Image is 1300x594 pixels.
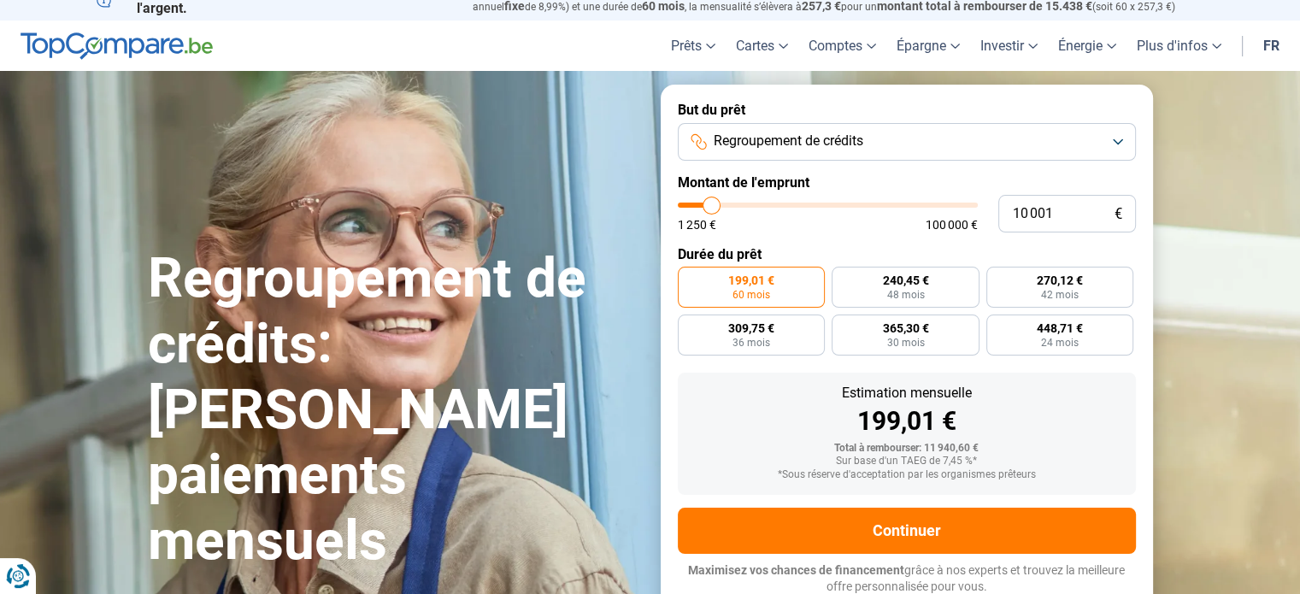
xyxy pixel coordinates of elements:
[1041,290,1079,300] span: 42 mois
[1037,322,1083,334] span: 448,71 €
[1048,21,1126,71] a: Énergie
[678,219,716,231] span: 1 250 €
[691,469,1122,481] div: *Sous réserve d'acceptation par les organismes prêteurs
[732,290,770,300] span: 60 mois
[714,132,863,150] span: Regroupement de crédits
[691,443,1122,455] div: Total à rembourser: 11 940,60 €
[882,322,928,334] span: 365,30 €
[1253,21,1290,71] a: fr
[678,508,1136,554] button: Continuer
[691,386,1122,400] div: Estimation mensuelle
[678,174,1136,191] label: Montant de l'emprunt
[691,409,1122,434] div: 199,01 €
[886,338,924,348] span: 30 mois
[926,219,978,231] span: 100 000 €
[728,322,774,334] span: 309,75 €
[882,274,928,286] span: 240,45 €
[1041,338,1079,348] span: 24 mois
[148,246,640,574] h1: Regroupement de crédits: [PERSON_NAME] paiements mensuels
[1037,274,1083,286] span: 270,12 €
[661,21,726,71] a: Prêts
[1126,21,1232,71] a: Plus d'infos
[970,21,1048,71] a: Investir
[678,123,1136,161] button: Regroupement de crédits
[688,563,904,577] span: Maximisez vos chances de financement
[886,21,970,71] a: Épargne
[678,246,1136,262] label: Durée du prêt
[798,21,886,71] a: Comptes
[21,32,213,60] img: TopCompare
[1115,207,1122,221] span: €
[691,456,1122,468] div: Sur base d'un TAEG de 7,45 %*
[732,338,770,348] span: 36 mois
[886,290,924,300] span: 48 mois
[678,102,1136,118] label: But du prêt
[726,21,798,71] a: Cartes
[728,274,774,286] span: 199,01 €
